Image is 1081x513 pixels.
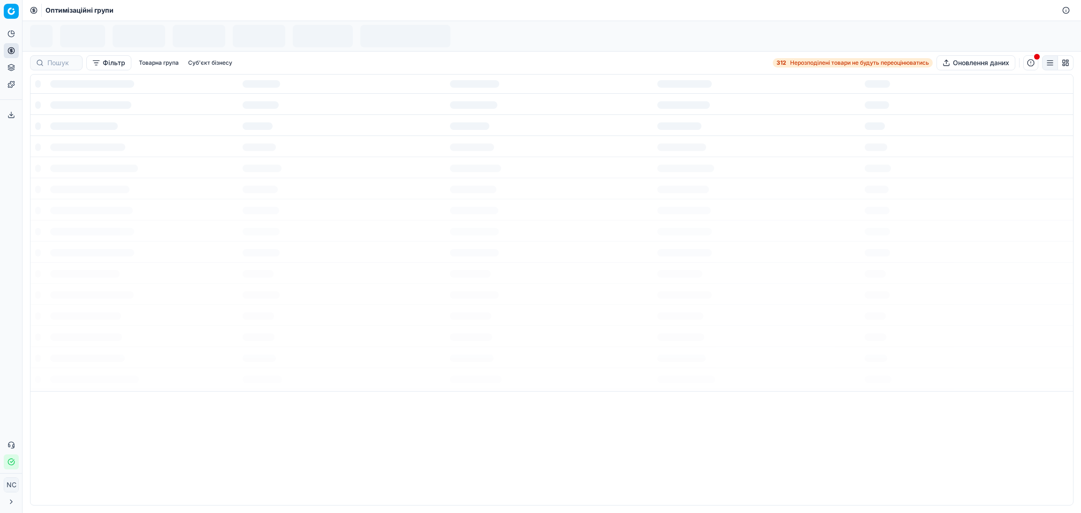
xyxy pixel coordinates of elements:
button: Товарна група [135,57,183,68]
button: Оновлення даних [936,55,1015,70]
button: NC [4,477,19,492]
span: NC [4,478,18,492]
button: Фільтр [86,55,131,70]
strong: 312 [776,59,786,67]
button: Суб'єкт бізнесу [184,57,236,68]
input: Пошук [47,58,76,68]
a: 312Нерозподілені товари не будуть переоцінюватись [773,58,933,68]
span: Оптимізаційні групи [46,6,114,15]
span: Нерозподілені товари не будуть переоцінюватись [790,59,929,67]
nav: breadcrumb [46,6,114,15]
